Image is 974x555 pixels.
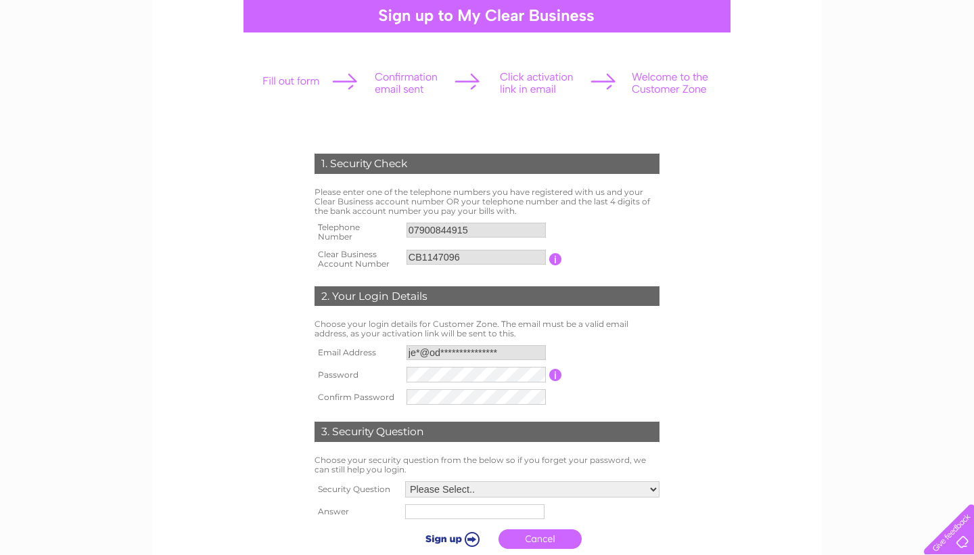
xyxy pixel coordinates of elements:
th: Telephone Number [311,219,403,246]
div: Clear Business is a trading name of Verastar Limited (registered in [GEOGRAPHIC_DATA] No. 3667643... [168,7,808,66]
td: Choose your login details for Customer Zone. The email must be a valid email address, as your act... [311,316,663,342]
div: 1. Security Check [315,154,659,174]
td: Please enter one of the telephone numbers you have registered with us and your Clear Business acc... [311,184,663,219]
a: Cancel [498,529,582,549]
a: Water [785,58,810,68]
a: Telecoms [856,58,897,68]
input: Information [549,369,562,381]
input: Submit [409,529,492,548]
th: Clear Business Account Number [311,246,403,273]
th: Answer [311,501,402,523]
th: Confirm Password [311,386,403,408]
a: 0333 014 3131 [719,7,812,24]
a: Energy [818,58,848,68]
th: Security Question [311,478,402,501]
td: Choose your security question from the below so if you forget your password, we can still help yo... [311,452,663,478]
th: Email Address [311,342,403,363]
th: Password [311,363,403,386]
div: 2. Your Login Details [315,286,659,307]
a: Contact [933,58,966,68]
a: Blog [905,58,925,68]
div: 3. Security Question [315,422,659,442]
img: logo.png [34,35,103,76]
input: Information [549,253,562,265]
